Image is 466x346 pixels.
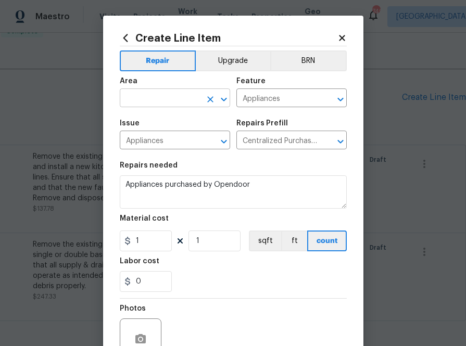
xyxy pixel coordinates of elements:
[249,230,281,251] button: sqft
[236,78,266,85] h5: Feature
[120,50,196,71] button: Repair
[333,92,348,107] button: Open
[236,120,288,127] h5: Repairs Prefill
[307,230,347,251] button: count
[120,162,178,169] h5: Repairs needed
[270,50,347,71] button: BRN
[120,175,347,209] textarea: Appliances purchased by Opendoor
[120,32,337,44] h2: Create Line Item
[120,258,159,265] h5: Labor cost
[120,305,146,312] h5: Photos
[120,78,137,85] h5: Area
[196,50,270,71] button: Upgrade
[333,134,348,149] button: Open
[281,230,307,251] button: ft
[217,92,231,107] button: Open
[120,120,140,127] h5: Issue
[120,215,169,222] h5: Material cost
[217,134,231,149] button: Open
[203,92,218,107] button: Clear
